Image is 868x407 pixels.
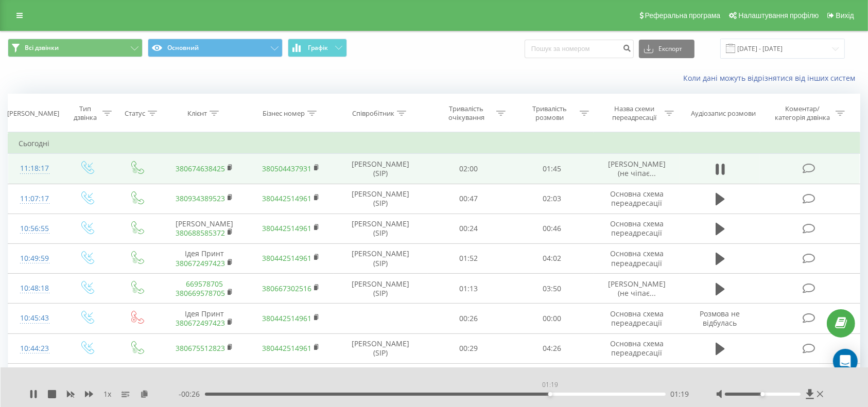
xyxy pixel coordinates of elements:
[308,44,328,51] span: Графік
[179,389,205,399] span: - 00:26
[427,274,511,304] td: 01:13
[262,343,311,353] a: 380442514961
[262,164,311,173] a: 380504437931
[548,392,552,396] div: Accessibility label
[645,11,721,20] span: Реферальна програма
[7,109,59,118] div: [PERSON_NAME]
[8,133,860,154] td: Сьогодні
[594,243,680,273] td: Основна схема переадресації
[427,304,511,333] td: 00:26
[19,339,51,359] div: 10:44:23
[594,214,680,243] td: Основна схема переадресації
[594,304,680,333] td: Основна схема переадресації
[71,104,100,122] div: Тип дзвінка
[176,164,225,173] a: 380674638425
[262,223,311,233] a: 380442514961
[262,284,311,293] a: 380667302516
[608,159,666,178] span: [PERSON_NAME] (не чіпає...
[334,154,427,184] td: [PERSON_NAME] (SIP)
[176,343,225,353] a: 380675512823
[288,39,347,57] button: Графік
[334,363,427,401] td: [PERSON_NAME] (SIP)
[25,44,59,52] span: Всі дзвінки
[427,363,511,401] td: 00:10
[594,184,680,214] td: Основна схема переадресації
[427,333,511,363] td: 00:29
[510,304,594,333] td: 00:00
[19,249,51,269] div: 10:49:59
[427,243,511,273] td: 01:52
[161,363,248,401] td: Проф Принт ТОВ Киев
[125,109,145,118] div: Статус
[262,253,311,263] a: 380442514961
[248,363,334,401] td: 214-4018
[540,378,560,392] div: 01:19
[510,154,594,184] td: 01:45
[836,11,854,20] span: Вихід
[608,279,666,298] span: [PERSON_NAME] (не чіпає...
[683,73,860,83] a: Коли дані можуть відрізнятися вiд інших систем
[510,184,594,214] td: 02:03
[161,243,248,273] td: Ідея Принт
[334,184,427,214] td: [PERSON_NAME] (SIP)
[639,40,695,58] button: Експорт
[19,158,51,179] div: 11:18:17
[334,274,427,304] td: [PERSON_NAME] (SIP)
[700,309,740,328] span: Розмова не відбулась
[691,109,756,118] div: Аудіозапис розмови
[176,288,225,298] a: 380669578705
[161,304,248,333] td: Ідея Принт
[671,389,689,399] span: 01:19
[19,219,51,239] div: 10:56:55
[439,104,494,122] div: Тривалість очікування
[263,109,305,118] div: Бізнес номер
[176,318,225,328] a: 380672497423
[186,279,223,289] a: 669578705
[8,39,143,57] button: Всі дзвінки
[262,313,311,323] a: 380442514961
[510,274,594,304] td: 03:50
[525,40,634,58] input: Пошук за номером
[522,104,577,122] div: Тривалість розмови
[594,333,680,363] td: Основна схема переадресації
[510,363,594,401] td: 00:58
[427,184,511,214] td: 00:47
[187,109,207,118] div: Клієнт
[427,214,511,243] td: 00:24
[833,349,858,374] div: Open Intercom Messenger
[176,193,225,203] a: 380934389523
[510,243,594,273] td: 04:02
[427,154,511,184] td: 02:00
[773,104,833,122] div: Коментар/категорія дзвінка
[510,214,594,243] td: 00:46
[607,104,662,122] div: Назва схеми переадресації
[19,189,51,209] div: 11:07:17
[262,193,311,203] a: 380442514961
[738,11,819,20] span: Налаштування профілю
[19,308,51,328] div: 10:45:43
[176,258,225,268] a: 380672497423
[148,39,283,57] button: Основний
[510,333,594,363] td: 04:26
[352,109,394,118] div: Співробітник
[176,228,225,238] a: 380688585372
[334,243,427,273] td: [PERSON_NAME] (SIP)
[334,333,427,363] td: [PERSON_NAME] (SIP)
[103,389,111,399] span: 1 x
[761,392,765,396] div: Accessibility label
[334,214,427,243] td: [PERSON_NAME] (SIP)
[161,214,248,243] td: [PERSON_NAME]
[19,278,51,298] div: 10:48:18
